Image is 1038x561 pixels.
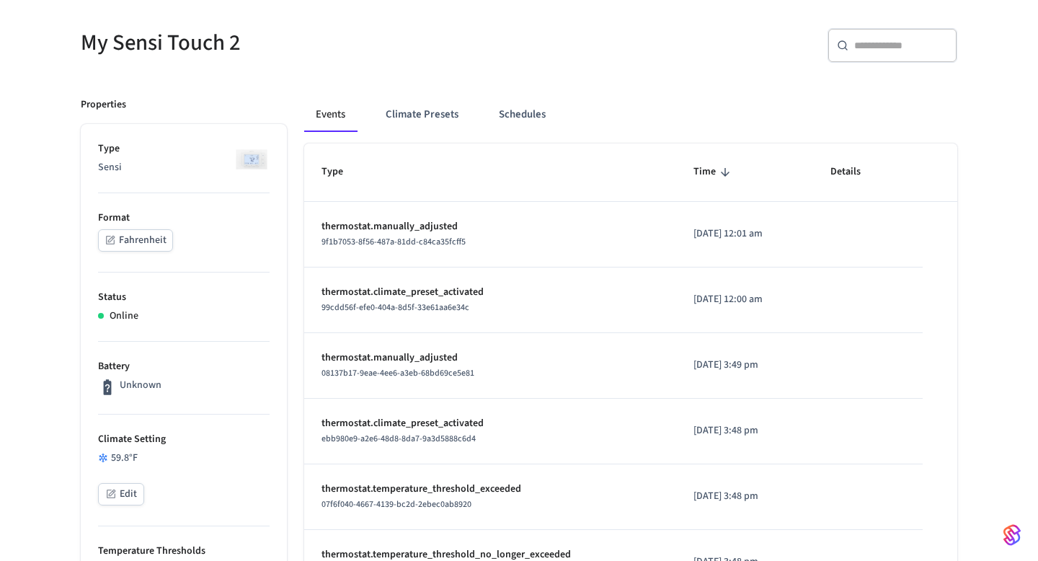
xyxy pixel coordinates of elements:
span: 07f6f040-4667-4139-bc2d-2ebec0ab8920 [321,498,471,511]
p: [DATE] 12:00 am [693,292,796,307]
button: Climate Presets [374,97,470,132]
button: Fahrenheit [98,229,173,252]
p: [DATE] 3:48 pm [693,489,796,504]
button: Schedules [487,97,557,132]
p: Online [110,309,138,324]
span: Time [693,161,735,183]
p: Battery [98,359,270,374]
p: Status [98,290,270,305]
img: Sensi Smart Thermostat (White) [234,141,270,177]
p: Properties [81,97,126,112]
p: thermostat.temperature_threshold_exceeded [321,482,659,497]
span: 9f1b7053-8f56-487a-81dd-c84ca35fcff5 [321,236,466,248]
p: Climate Setting [98,432,270,447]
p: Format [98,211,270,226]
p: Type [98,141,270,156]
p: thermostat.climate_preset_activated [321,416,659,431]
button: Edit [98,483,144,505]
span: 08137b17-9eae-4ee6-a3eb-68bd69ce5e81 [321,367,474,379]
p: thermostat.manually_adjusted [321,350,659,366]
p: [DATE] 3:48 pm [693,423,796,438]
p: [DATE] 12:01 am [693,226,796,242]
p: thermostat.climate_preset_activated [321,285,659,300]
button: Events [304,97,357,132]
p: Sensi [98,160,270,175]
div: 59.8 °F [98,451,270,466]
p: Temperature Thresholds [98,544,270,559]
p: thermostat.manually_adjusted [321,219,659,234]
span: Type [321,161,362,183]
img: SeamLogoGradient.69752ec5.svg [1003,524,1021,547]
span: ebb980e9-a2e6-48d8-8da7-9a3d5888c6d4 [321,433,476,445]
p: Unknown [120,378,161,393]
p: [DATE] 3:49 pm [693,358,796,373]
span: Details [830,161,879,183]
h5: My Sensi Touch 2 [81,28,510,58]
span: 99cdd56f-efe0-404a-8d5f-33e61aa6e34c [321,301,469,314]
